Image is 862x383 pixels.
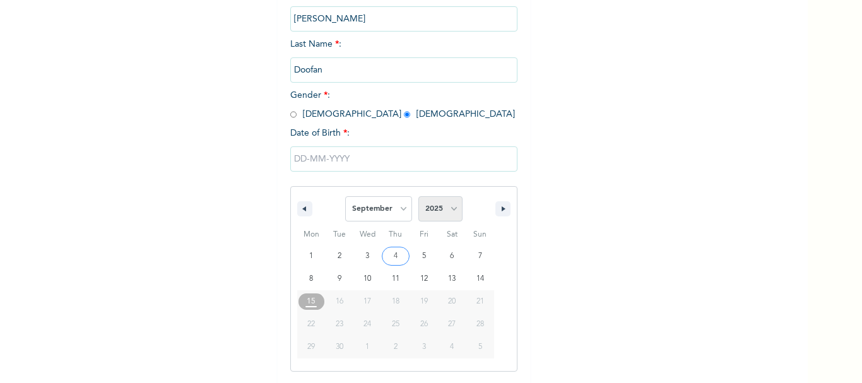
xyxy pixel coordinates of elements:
span: Thu [382,225,410,245]
button: 5 [410,245,438,268]
input: Enter your first name [290,6,517,32]
button: 1 [297,245,326,268]
span: Gender : [DEMOGRAPHIC_DATA] [DEMOGRAPHIC_DATA] [290,91,515,119]
button: 14 [466,268,494,290]
button: 16 [326,290,354,313]
button: 7 [466,245,494,268]
span: Sat [438,225,466,245]
span: Mon [297,225,326,245]
span: 24 [363,313,371,336]
span: 5 [422,245,426,268]
span: 26 [420,313,428,336]
span: 3 [365,245,369,268]
span: 20 [448,290,456,313]
button: 3 [353,245,382,268]
span: 12 [420,268,428,290]
span: 13 [448,268,456,290]
span: 25 [392,313,399,336]
span: 11 [392,268,399,290]
span: 7 [478,245,482,268]
button: 28 [466,313,494,336]
button: 13 [438,268,466,290]
button: 24 [353,313,382,336]
span: 18 [392,290,399,313]
span: 2 [338,245,341,268]
button: 18 [382,290,410,313]
span: 4 [394,245,398,268]
button: 22 [297,313,326,336]
span: Wed [353,225,382,245]
span: 28 [476,313,484,336]
button: 21 [466,290,494,313]
button: 6 [438,245,466,268]
input: DD-MM-YYYY [290,146,517,172]
span: 16 [336,290,343,313]
span: 27 [448,313,456,336]
button: 20 [438,290,466,313]
span: Sun [466,225,494,245]
span: 17 [363,290,371,313]
span: 14 [476,268,484,290]
span: Last Name : [290,40,517,74]
button: 8 [297,268,326,290]
button: 29 [297,336,326,358]
span: 1 [309,245,313,268]
span: 29 [307,336,315,358]
button: 2 [326,245,354,268]
span: 21 [476,290,484,313]
button: 19 [410,290,438,313]
span: 19 [420,290,428,313]
button: 10 [353,268,382,290]
button: 9 [326,268,354,290]
button: 30 [326,336,354,358]
span: 9 [338,268,341,290]
button: 12 [410,268,438,290]
span: 6 [450,245,454,268]
button: 26 [410,313,438,336]
span: 15 [307,290,316,313]
button: 15 [297,290,326,313]
span: Date of Birth : [290,127,350,140]
span: Fri [410,225,438,245]
button: 11 [382,268,410,290]
span: 8 [309,268,313,290]
button: 4 [382,245,410,268]
span: Tue [326,225,354,245]
button: 23 [326,313,354,336]
button: 25 [382,313,410,336]
span: 22 [307,313,315,336]
span: 30 [336,336,343,358]
input: Enter your last name [290,57,517,83]
span: 23 [336,313,343,336]
button: 17 [353,290,382,313]
button: 27 [438,313,466,336]
span: 10 [363,268,371,290]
